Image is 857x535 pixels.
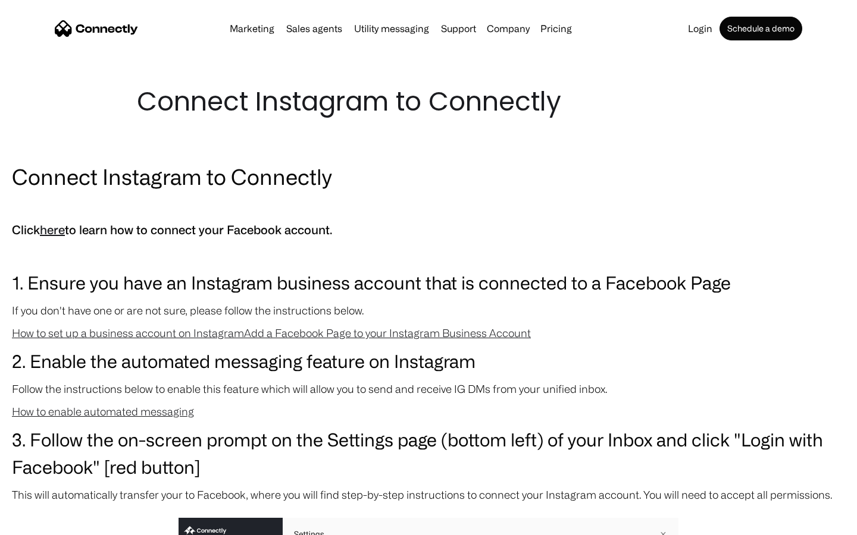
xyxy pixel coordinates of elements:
[282,24,347,33] a: Sales agents
[683,24,717,33] a: Login
[12,197,845,214] p: ‍
[12,405,194,417] a: How to enable automated messaging
[436,24,481,33] a: Support
[12,380,845,397] p: Follow the instructions below to enable this feature which will allow you to send and receive IG ...
[12,302,845,319] p: If you don't have one or are not sure, please follow the instructions below.
[12,220,845,240] h5: Click to learn how to connect your Facebook account.
[12,426,845,480] h3: 3. Follow the on-screen prompt on the Settings page (bottom left) of your Inbox and click "Login ...
[483,20,533,37] div: Company
[536,24,577,33] a: Pricing
[12,327,244,339] a: How to set up a business account on Instagram
[12,514,71,531] aside: Language selected: English
[12,269,845,296] h3: 1. Ensure you have an Instagram business account that is connected to a Facebook Page
[244,327,531,339] a: Add a Facebook Page to your Instagram Business Account
[12,246,845,263] p: ‍
[137,83,720,120] h1: Connect Instagram to Connectly
[12,486,845,503] p: This will automatically transfer your to Facebook, where you will find step-by-step instructions ...
[55,20,138,37] a: home
[720,17,802,40] a: Schedule a demo
[12,347,845,374] h3: 2. Enable the automated messaging feature on Instagram
[12,162,845,191] h2: Connect Instagram to Connectly
[40,223,65,237] a: here
[487,20,530,37] div: Company
[225,24,279,33] a: Marketing
[349,24,434,33] a: Utility messaging
[24,514,71,531] ul: Language list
